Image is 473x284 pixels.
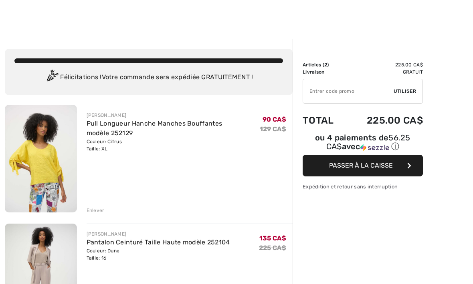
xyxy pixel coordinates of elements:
img: Congratulation2.svg [44,70,60,86]
div: Couleur: Citrus Taille: XL [87,138,260,152]
span: 90 CA$ [263,116,286,123]
img: Pull Longueur Hanche Manches Bouffantes modèle 252129 [5,105,77,212]
s: 129 CA$ [260,125,286,133]
span: Passer à la caisse [329,162,393,169]
td: 225.00 CA$ [346,61,423,68]
div: [PERSON_NAME] [87,230,230,238]
div: ou 4 paiements de56.25 CA$avecSezzle Cliquez pour en savoir plus sur Sezzle [303,134,423,155]
div: [PERSON_NAME] [87,112,260,119]
s: 225 CA$ [259,244,286,252]
div: Enlever [87,207,105,214]
img: Sezzle [360,144,389,151]
div: Félicitations ! Votre commande sera expédiée GRATUITEMENT ! [14,70,283,86]
div: ou 4 paiements de avec [303,134,423,152]
a: Pull Longueur Hanche Manches Bouffantes modèle 252129 [87,120,222,137]
input: Code promo [303,79,394,103]
div: Expédition et retour sans interruption [303,183,423,190]
td: 225.00 CA$ [346,107,423,134]
td: Total [303,107,346,134]
span: Utiliser [394,88,416,95]
td: Articles ( ) [303,61,346,68]
a: Pantalon Ceinturé Taille Haute modèle 252104 [87,238,230,246]
span: 56.25 CA$ [326,133,410,151]
span: 135 CA$ [259,234,286,242]
td: Gratuit [346,68,423,76]
div: Couleur: Dune Taille: 16 [87,247,230,262]
td: Livraison [303,68,346,76]
span: 2 [324,62,327,68]
button: Passer à la caisse [303,155,423,176]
